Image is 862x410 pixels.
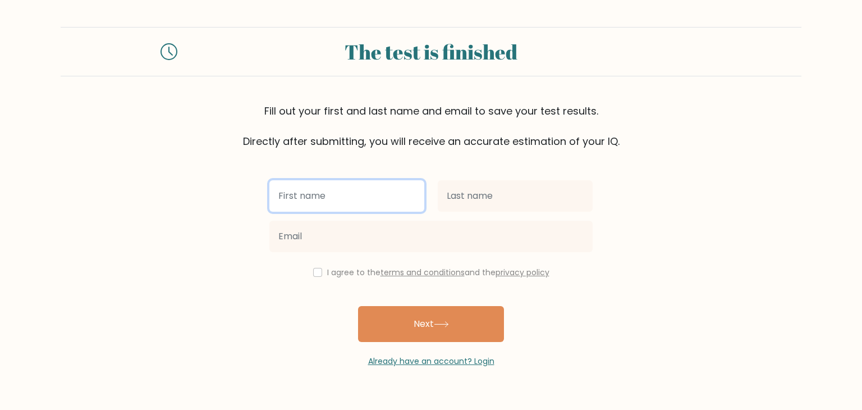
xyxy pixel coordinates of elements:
a: privacy policy [496,267,549,278]
button: Next [358,306,504,342]
a: Already have an account? Login [368,356,494,367]
label: I agree to the and the [327,267,549,278]
a: terms and conditions [380,267,465,278]
input: First name [269,180,424,212]
input: Email [269,221,593,252]
div: The test is finished [191,37,671,67]
div: Fill out your first and last name and email to save your test results. Directly after submitting,... [61,103,801,149]
input: Last name [438,180,593,212]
